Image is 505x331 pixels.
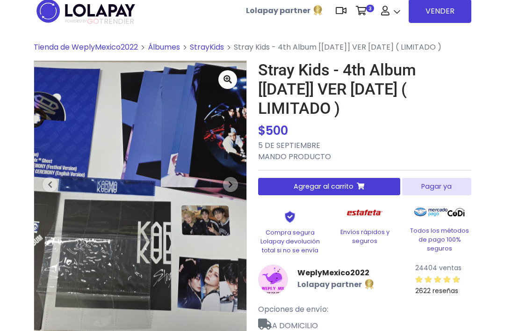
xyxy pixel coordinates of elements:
span: GO [87,16,99,27]
b: Lolapay partner [297,280,362,290]
button: Pagar ya [402,178,471,196]
div: $ [258,122,471,140]
span: Agregar al carrito [294,182,353,192]
span: TRENDIER [65,18,134,26]
nav: breadcrumb [34,42,471,61]
button: Agregar al carrito [258,178,400,196]
h1: Stray Kids - 4th Album [[DATE]] VER [DATE] ( LIMITADO ) [258,61,471,118]
a: Tienda de WeplyMexico2022 [34,42,138,53]
div: 4.85 / 5 [415,274,460,286]
a: StrayKids [190,42,224,53]
img: WeplyMexico2022 [258,265,288,295]
span: 500 [266,123,288,140]
p: Envíos rápidos y seguros [333,228,397,246]
img: Shield [271,211,309,224]
a: 2622 reseñas [415,274,471,297]
img: Estafeta Logo [339,203,390,223]
a: Álbumes [148,42,180,53]
span: Opciones de envío: [258,304,328,315]
img: Mercado Pago Logo [414,203,447,222]
span: Stray Kids - 4th Album [[DATE]] VER [DATE] ( LIMITADO ) [234,42,441,53]
a: WeplyMexico2022 [297,268,375,279]
small: 2622 reseñas [415,287,458,296]
img: Codi Logo [447,203,465,222]
p: Compra segura Lolapay devolución total si no se envía [258,228,322,256]
span: POWERED BY [65,19,87,24]
small: 24404 ventas [415,264,462,273]
span: 3 [366,5,374,13]
b: Lolapay partner [246,6,310,16]
p: 5 DE SEPTIEMBRE MANDO PRODUCTO [258,140,471,163]
img: Lolapay partner [364,279,375,290]
img: Lolapay partner [312,5,324,16]
p: Todos los métodos de pago 100% seguros [408,227,471,254]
